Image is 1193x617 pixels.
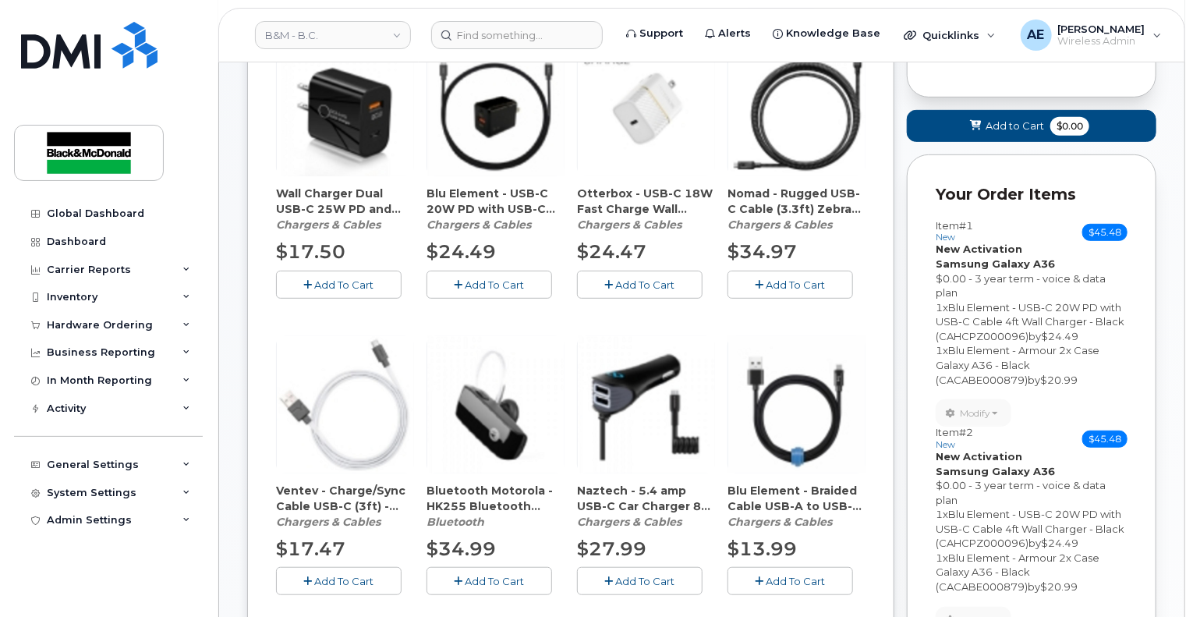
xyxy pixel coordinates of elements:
span: Naztech - 5.4 amp USB-C Car Charger 8ft (For Tablets) (CACCHI000067) [577,483,715,514]
span: 1 [936,301,943,314]
button: Add To Cart [727,271,853,298]
em: Chargers & Cables [427,218,531,232]
span: $34.99 [427,537,496,560]
span: [PERSON_NAME] [1058,23,1145,35]
div: Bluetooth Motorola - HK255 Bluetooth Headset (CABTBE000046) [427,483,565,530]
span: Add To Cart [766,575,826,587]
span: 1 [936,551,943,564]
img: accessory36552.JPG [277,336,414,473]
span: AE [1028,26,1045,44]
strong: Samsung Galaxy A36 [936,465,1055,477]
span: Blu Element - USB-C 20W PD with USB-C Cable 4ft Wall Charger - Black (CAHCPZ000096) [936,508,1124,549]
strong: Samsung Galaxy A36 [936,257,1055,270]
span: #1 [959,219,973,232]
div: Wall Charger Dual USB-C 25W PD and USB-A Bulk (For Samsung) - Black (CAHCBE000093) [276,186,414,232]
img: accessory36907.JPG [277,39,414,176]
img: accessory36348.JPG [728,336,866,473]
span: Blu Element - Armour 2x Case Galaxy A36 - Black (CACABE000879) [936,344,1099,385]
span: Wall Charger Dual USB-C 25W PD and USB-A Bulk (For Samsung) - Black (CAHCBE000093) [276,186,414,217]
button: Add To Cart [276,567,402,594]
button: Add To Cart [727,567,853,594]
div: x by [936,551,1128,594]
div: Naztech - 5.4 amp USB-C Car Charger 8ft (For Tablets) (CACCHI000067) [577,483,715,530]
span: $34.97 [727,240,797,263]
button: Add to Cart $0.00 [907,110,1156,142]
strong: New Activation [936,243,1022,255]
span: Alerts [718,26,751,41]
span: Bluetooth Motorola - HK255 Bluetooth Headset (CABTBE000046) [427,483,565,514]
span: Support [639,26,683,41]
div: Otterbox - USB-C 18W Fast Charge Wall Adapter - White (CAHCAP000074) [577,186,715,232]
span: $13.99 [727,537,797,560]
em: Bluetooth [427,515,484,529]
span: $27.99 [577,537,646,560]
em: Chargers & Cables [577,218,681,232]
button: Modify [936,399,1011,427]
span: $24.49 [427,240,496,263]
span: Blu Element - USB-C 20W PD with USB-C Cable 4ft Wall Charger - Black (CAHCPZ000096) [936,301,1124,342]
span: Add To Cart [616,575,675,587]
span: Blu Element - USB-C 20W PD with USB-C Cable 4ft Wall Charger - Black (CAHCPZ000096) [427,186,565,217]
span: $17.50 [276,240,345,263]
span: $24.49 [1041,330,1078,342]
span: Knowledge Base [786,26,880,41]
div: $0.00 - 3 year term - voice & data plan [936,478,1128,507]
span: $45.48 [1082,224,1128,241]
div: x by [936,507,1128,551]
a: Knowledge Base [762,18,891,49]
div: Nomad - Rugged USB-C Cable (3.3ft) Zebra (CAMIBE000170) [727,186,866,232]
h3: Item [936,427,973,449]
span: Add to Cart [986,119,1044,133]
div: Blu Element - USB-C 20W PD with USB-C Cable 4ft Wall Charger - Black (CAHCPZ000096) [427,186,565,232]
span: $24.49 [1041,537,1078,549]
span: $45.48 [1082,431,1128,448]
span: Quicklinks [922,29,979,41]
span: $20.99 [1040,374,1078,386]
span: $0.00 [1050,117,1089,136]
div: $0.00 - 3 year term - voice & data plan [936,271,1128,300]
p: Your Order Items [936,183,1128,206]
em: Chargers & Cables [727,218,832,232]
span: Ventev - Charge/Sync Cable USB-C (3ft) - White (CAMIBE000144) [276,483,414,514]
small: new [936,232,955,243]
span: Add To Cart [766,278,826,291]
img: accessory36212.JPG [427,336,565,473]
strong: New Activation [936,450,1022,463]
span: Add To Cart [466,575,525,587]
div: Angelica Emnacen [1010,20,1173,51]
em: Chargers & Cables [727,515,832,529]
div: Ventev - Charge/Sync Cable USB-C (3ft) - White (CAMIBE000144) [276,483,414,530]
small: new [936,439,955,450]
span: Nomad - Rugged USB-C Cable (3.3ft) Zebra (CAMIBE000170) [727,186,866,217]
span: Add To Cart [315,278,374,291]
button: Add To Cart [427,271,552,298]
button: Add To Cart [427,567,552,594]
button: Add To Cart [577,567,703,594]
a: Support [615,18,694,49]
a: B&M - B.C. [255,21,411,49]
span: Add To Cart [315,575,374,587]
span: Modify [960,406,990,420]
em: Chargers & Cables [276,515,381,529]
img: accessory36548.JPG [728,39,866,176]
img: accessory36556.JPG [578,336,715,473]
span: Blu Element - Armour 2x Case Galaxy A36 - Black (CACABE000879) [936,551,1099,593]
span: Add To Cart [616,278,675,291]
span: #2 [959,426,973,438]
span: Blu Element - Braided Cable USB-A to USB-C (4ft) – Black (CAMIPZ000176) [727,483,866,514]
button: Add To Cart [276,271,402,298]
span: $17.47 [276,537,345,560]
span: 1 [936,344,943,356]
h3: Item [936,220,973,243]
em: Chargers & Cables [276,218,381,232]
div: Blu Element - Braided Cable USB-A to USB-C (4ft) – Black (CAMIPZ000176) [727,483,866,530]
span: Otterbox - USB-C 18W Fast Charge Wall Adapter - White (CAHCAP000074) [577,186,715,217]
span: Wireless Admin [1058,35,1145,48]
img: accessory36681.JPG [578,39,715,176]
em: Chargers & Cables [577,515,681,529]
div: Quicklinks [893,20,1007,51]
span: Add To Cart [466,278,525,291]
input: Find something... [431,21,603,49]
div: x by [936,300,1128,344]
div: x by [936,343,1128,387]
